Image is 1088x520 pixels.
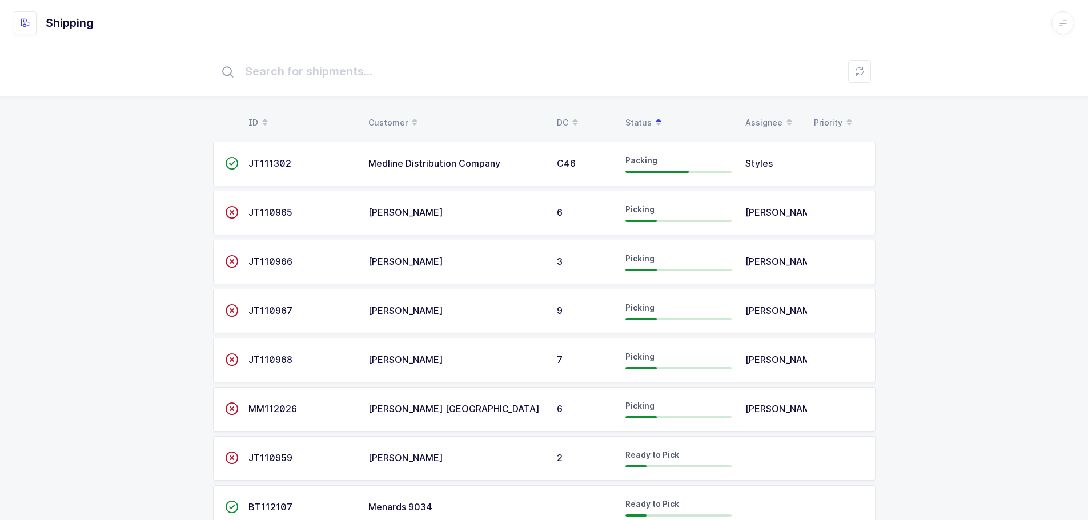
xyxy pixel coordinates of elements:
span: 2 [557,452,563,463]
span: Picking [625,204,655,214]
span: JT110968 [248,354,292,365]
input: Search for shipments... [213,53,876,90]
span: [PERSON_NAME] [745,305,820,316]
span: BT112107 [248,501,292,513]
span: Picking [625,253,655,263]
span: JT110965 [248,207,292,218]
span: Ready to Pick [625,450,679,459]
span: [PERSON_NAME] [745,403,820,414]
span: Medline Distribution Company [368,158,500,169]
span:  [225,158,239,169]
span:  [225,256,239,267]
div: Status [625,113,732,132]
span: 6 [557,403,563,414]
span: MM112026 [248,403,297,414]
span: Styles [745,158,773,169]
span: C46 [557,158,576,169]
span:  [225,354,239,365]
span:  [225,452,239,463]
span: Picking [625,352,655,361]
span: [PERSON_NAME] [368,354,443,365]
span: 6 [557,207,563,218]
span: [PERSON_NAME] [745,207,820,218]
span: [PERSON_NAME] [745,256,820,267]
span: 7 [557,354,563,365]
span: JT110967 [248,305,292,316]
span: [PERSON_NAME] [368,452,443,463]
span:  [225,305,239,316]
span: [PERSON_NAME] [368,256,443,267]
span:  [225,403,239,414]
span: [PERSON_NAME] [745,354,820,365]
div: Assignee [745,113,800,132]
div: DC [557,113,612,132]
span: JT110966 [248,256,292,267]
div: Customer [368,113,543,132]
span:  [225,207,239,218]
div: ID [248,113,355,132]
span: Picking [625,401,655,410]
span: 9 [557,305,563,316]
span: JT111302 [248,158,291,169]
span: [PERSON_NAME] [368,305,443,316]
h1: Shipping [46,14,94,32]
span: [PERSON_NAME] [368,207,443,218]
span: 3 [557,256,563,267]
span: JT110959 [248,452,292,463]
span: [PERSON_NAME] [GEOGRAPHIC_DATA] [368,403,540,414]
span: Packing [625,155,657,165]
div: Priority [814,113,869,132]
span: Ready to Pick [625,499,679,509]
span: Menards 9034 [368,501,432,513]
span:  [225,501,239,513]
span: Picking [625,303,655,312]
